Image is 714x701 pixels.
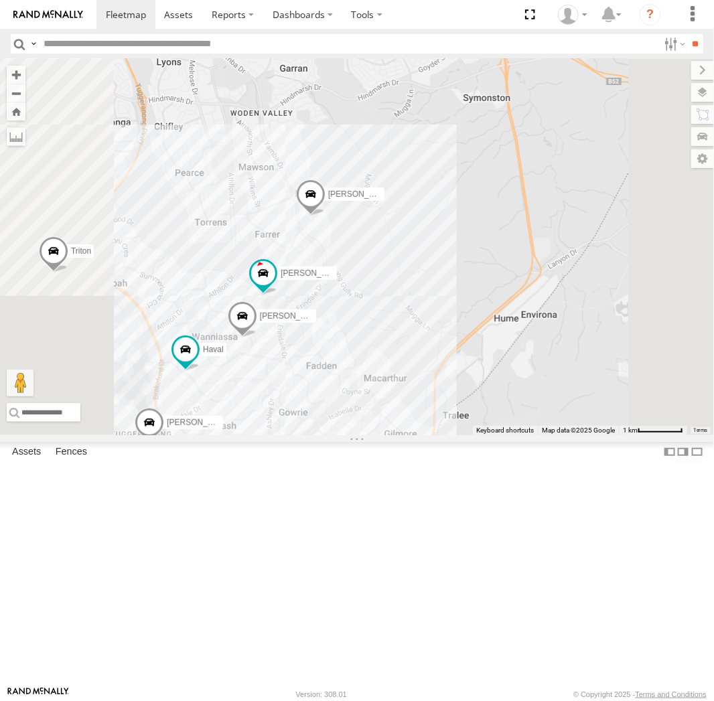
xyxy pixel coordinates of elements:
[5,443,48,461] label: Assets
[203,345,224,354] span: Haval
[7,84,25,102] button: Zoom out
[676,442,690,461] label: Dock Summary Table to the Right
[167,418,233,427] span: [PERSON_NAME]
[659,34,688,54] label: Search Filter Options
[7,102,25,121] button: Zoom Home
[573,690,707,698] div: © Copyright 2025 -
[636,690,707,698] a: Terms and Conditions
[476,426,534,435] button: Keyboard shortcuts
[260,311,326,321] span: [PERSON_NAME]
[13,10,83,19] img: rand-logo.svg
[296,690,347,698] div: Version: 308.01
[7,688,69,701] a: Visit our Website
[71,246,91,256] span: Triton
[663,442,676,461] label: Dock Summary Table to the Left
[542,426,615,434] span: Map data ©2025 Google
[328,190,395,200] span: [PERSON_NAME]
[640,4,661,25] i: ?
[7,370,33,396] button: Drag Pegman onto the map to open Street View
[623,426,638,434] span: 1 km
[691,442,704,461] label: Hide Summary Table
[694,428,708,433] a: Terms (opens in new tab)
[619,426,687,435] button: Map Scale: 1 km per 64 pixels
[28,34,39,54] label: Search Query
[7,127,25,146] label: Measure
[553,5,592,25] div: Helen Mason
[7,66,25,84] button: Zoom in
[281,269,347,279] span: [PERSON_NAME]
[691,149,714,168] label: Map Settings
[49,443,94,461] label: Fences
